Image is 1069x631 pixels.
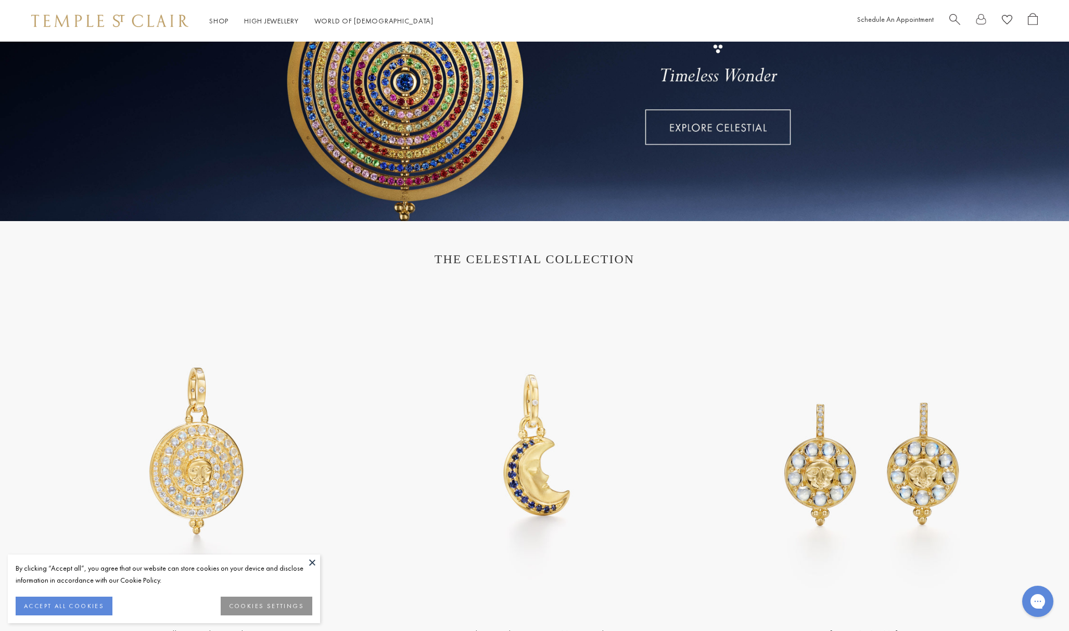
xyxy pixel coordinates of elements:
h1: THE CELESTIAL COLLECTION [42,252,1027,266]
a: World of [DEMOGRAPHIC_DATA]World of [DEMOGRAPHIC_DATA] [314,16,434,25]
button: COOKIES SETTINGS [221,597,312,615]
a: Open Shopping Bag [1028,13,1038,29]
img: E34861-LUNAHABM [706,285,1038,616]
a: ShopShop [209,16,228,25]
nav: Main navigation [209,15,434,28]
a: View Wishlist [1002,13,1012,29]
img: Temple St. Clair [31,15,188,27]
a: E34861-LUNAHABME34861-LUNAHABM [706,285,1038,616]
iframe: Gorgias live chat messenger [1017,582,1059,621]
a: High JewelleryHigh Jewellery [244,16,299,25]
div: By clicking “Accept all”, you agree that our website can store cookies on your device and disclos... [16,562,312,586]
a: Schedule An Appointment [857,15,934,24]
a: 18K Blue Sapphire Crescent Moon Pendant18K Blue Sapphire Crescent Moon Pendant [369,285,701,616]
a: Search [949,13,960,29]
a: P34863-SMLUNABM18K Small Lunar Glow Pendant [31,285,363,616]
button: ACCEPT ALL COOKIES [16,597,112,615]
img: 18K Small Lunar Glow Pendant [31,285,363,616]
img: 18K Blue Sapphire Crescent Moon Pendant [369,285,701,616]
